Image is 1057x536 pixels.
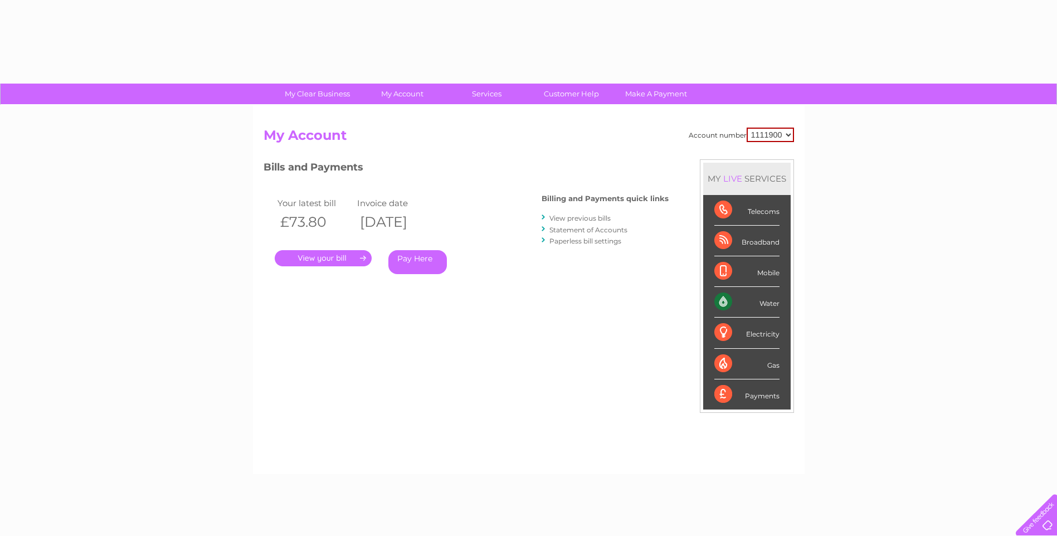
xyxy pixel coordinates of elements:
a: Customer Help [525,84,617,104]
a: Statement of Accounts [549,226,627,234]
a: Services [441,84,533,104]
h4: Billing and Payments quick links [542,194,669,203]
div: Electricity [714,318,780,348]
td: Your latest bill [275,196,355,211]
th: [DATE] [354,211,435,233]
a: Make A Payment [610,84,702,104]
h2: My Account [264,128,794,149]
td: Invoice date [354,196,435,211]
div: Water [714,287,780,318]
div: LIVE [721,173,744,184]
a: My Account [356,84,448,104]
a: Paperless bill settings [549,237,621,245]
div: Payments [714,379,780,410]
div: Broadband [714,226,780,256]
div: Mobile [714,256,780,287]
h3: Bills and Payments [264,159,669,179]
a: . [275,250,372,266]
th: £73.80 [275,211,355,233]
a: My Clear Business [271,84,363,104]
div: Telecoms [714,195,780,226]
a: Pay Here [388,250,447,274]
div: Account number [689,128,794,142]
div: MY SERVICES [703,163,791,194]
a: View previous bills [549,214,611,222]
div: Gas [714,349,780,379]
